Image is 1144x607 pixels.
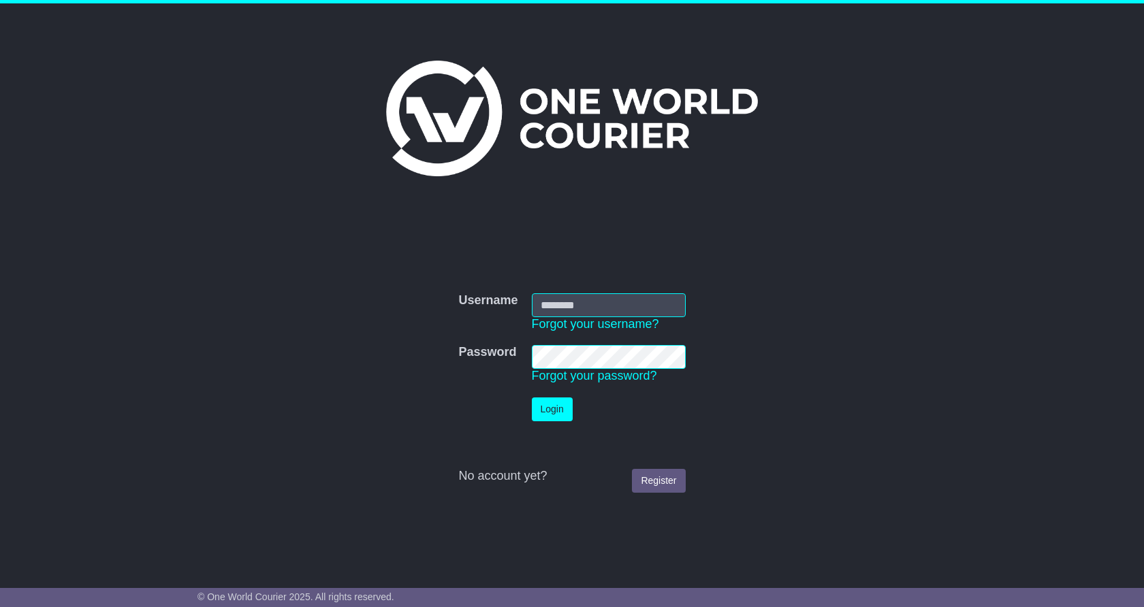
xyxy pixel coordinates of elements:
a: Forgot your username? [532,317,659,331]
label: Username [458,293,518,308]
div: No account yet? [458,469,685,484]
a: Register [632,469,685,493]
span: © One World Courier 2025. All rights reserved. [197,591,394,602]
label: Password [458,345,516,360]
a: Forgot your password? [532,369,657,382]
img: One World [386,61,758,176]
button: Login [532,397,573,421]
